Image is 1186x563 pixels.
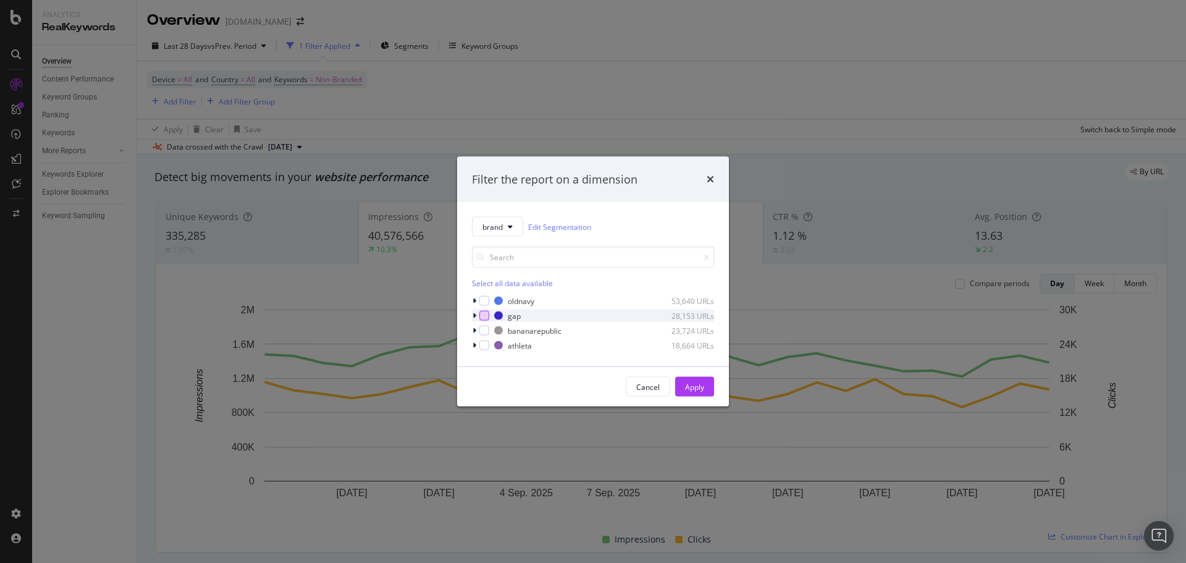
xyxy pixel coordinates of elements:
div: times [707,171,714,187]
div: Open Intercom Messenger [1144,521,1174,551]
div: Filter the report on a dimension [472,171,637,187]
div: modal [457,156,729,407]
div: athleta [508,340,532,350]
div: oldnavy [508,295,534,306]
input: Search [472,247,714,268]
span: brand [482,221,503,232]
div: Select all data available [472,278,714,289]
div: Apply [685,381,704,392]
div: bananarepublic [508,325,561,336]
a: Edit Segmentation [528,220,591,233]
button: brand [472,217,523,237]
div: 18,664 URLs [654,340,714,350]
button: Apply [675,377,714,397]
div: 23,724 URLs [654,325,714,336]
div: gap [508,310,521,321]
button: Cancel [626,377,670,397]
div: 28,153 URLs [654,310,714,321]
div: Cancel [636,381,660,392]
div: 53,640 URLs [654,295,714,306]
